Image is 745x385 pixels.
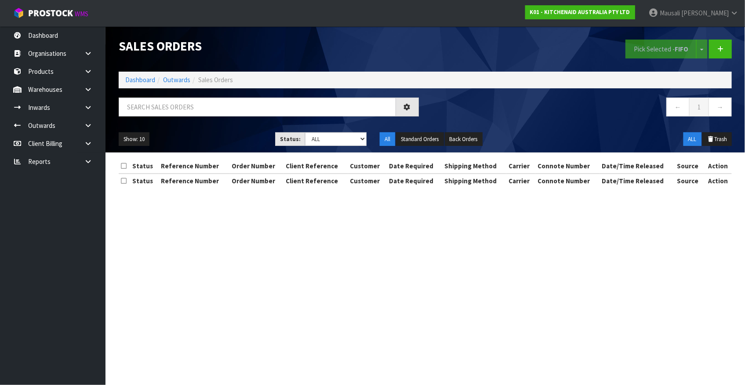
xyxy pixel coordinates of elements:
th: Shipping Method [442,159,506,173]
small: WMS [75,10,88,18]
th: Customer [348,159,387,173]
a: Dashboard [125,76,155,84]
th: Status [130,159,159,173]
th: Shipping Method [442,174,506,188]
th: Action [705,159,732,173]
span: Sales Orders [198,76,233,84]
span: Mausali [660,9,680,17]
strong: K01 - KITCHENAID AUSTRALIA PTY LTD [530,8,630,16]
a: ← [666,98,690,116]
strong: Status: [280,135,301,143]
h1: Sales Orders [119,40,419,54]
img: cube-alt.png [13,7,24,18]
th: Connote Number [535,159,600,173]
a: 1 [689,98,709,116]
button: Trash [702,132,732,146]
th: Client Reference [283,159,348,173]
button: Standard Orders [396,132,444,146]
th: Customer [348,174,387,188]
th: Carrier [506,174,535,188]
th: Date Required [387,159,442,173]
th: Date/Time Released [600,159,675,173]
button: Pick Selected -FIFO [625,40,697,58]
th: Source [675,174,705,188]
th: Source [675,159,705,173]
th: Date Required [387,174,442,188]
th: Order Number [229,159,284,173]
th: Carrier [506,159,535,173]
input: Search sales orders [119,98,396,116]
a: Outwards [163,76,190,84]
th: Connote Number [535,174,600,188]
strong: FIFO [675,45,688,53]
th: Action [705,174,732,188]
a: K01 - KITCHENAID AUSTRALIA PTY LTD [525,5,635,19]
button: ALL [683,132,701,146]
th: Status [130,174,159,188]
th: Reference Number [159,174,229,188]
span: ProStock [28,7,73,19]
button: Show: 10 [119,132,149,146]
th: Date/Time Released [600,174,675,188]
th: Order Number [229,174,284,188]
th: Reference Number [159,159,229,173]
button: All [380,132,395,146]
button: Back Orders [445,132,483,146]
span: [PERSON_NAME] [681,9,729,17]
nav: Page navigation [432,98,732,119]
th: Client Reference [283,174,348,188]
a: → [709,98,732,116]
